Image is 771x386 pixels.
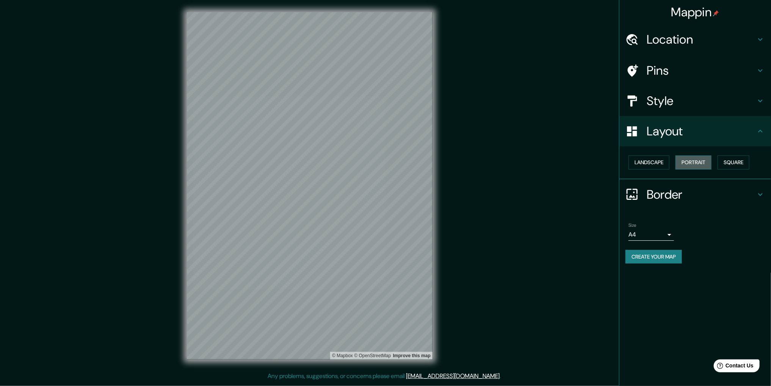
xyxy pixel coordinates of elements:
[647,63,756,78] h4: Pins
[628,229,674,241] div: A4
[502,372,503,381] div: .
[647,124,756,139] h4: Layout
[406,372,500,380] a: [EMAIL_ADDRESS][DOMAIN_NAME]
[625,250,682,264] button: Create your map
[647,93,756,108] h4: Style
[187,12,433,359] canvas: Map
[619,179,771,210] div: Border
[619,116,771,146] div: Layout
[671,5,719,20] h4: Mappin
[628,222,636,228] label: Size
[354,353,391,358] a: OpenStreetMap
[713,10,719,16] img: pin-icon.png
[704,356,763,378] iframe: Help widget launcher
[619,86,771,116] div: Style
[268,372,501,381] p: Any problems, suggestions, or concerns please email .
[501,372,502,381] div: .
[628,155,669,169] button: Landscape
[619,24,771,55] div: Location
[393,353,431,358] a: Map feedback
[718,155,749,169] button: Square
[647,32,756,47] h4: Location
[675,155,711,169] button: Portrait
[647,187,756,202] h4: Border
[332,353,353,358] a: Mapbox
[619,55,771,86] div: Pins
